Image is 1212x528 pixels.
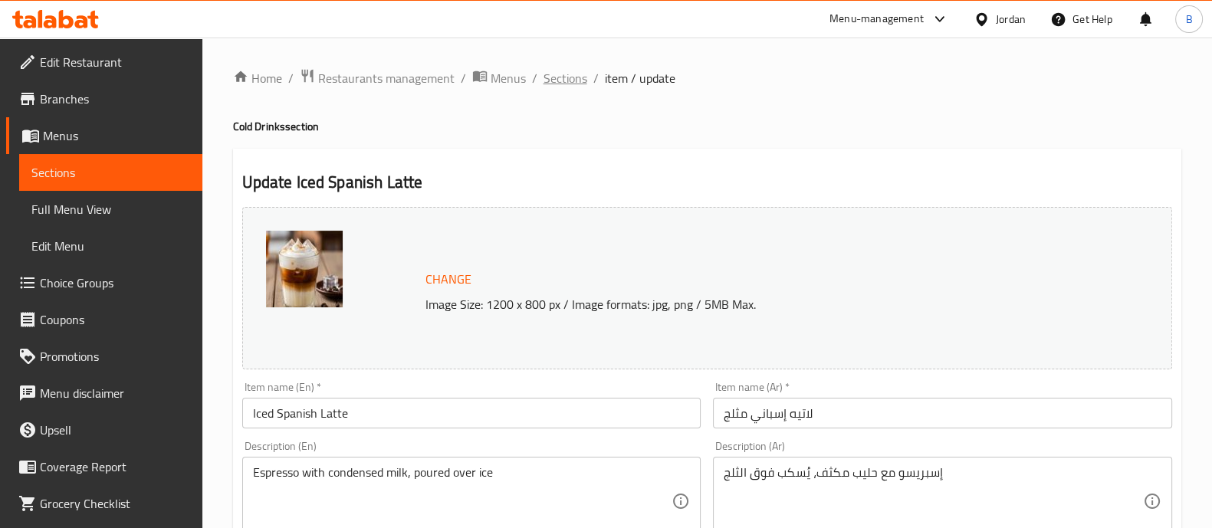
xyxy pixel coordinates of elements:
[605,69,675,87] span: item / update
[266,231,343,307] img: iced_spanish_latte638930889488644320.jpg
[19,154,202,191] a: Sections
[242,398,701,428] input: Enter name En
[43,126,190,145] span: Menus
[6,448,202,485] a: Coverage Report
[40,310,190,329] span: Coupons
[31,237,190,255] span: Edit Menu
[713,398,1172,428] input: Enter name Ar
[233,68,1181,88] nav: breadcrumb
[996,11,1026,28] div: Jordan
[40,384,190,402] span: Menu disclaimer
[40,347,190,366] span: Promotions
[6,338,202,375] a: Promotions
[31,163,190,182] span: Sections
[40,494,190,513] span: Grocery Checklist
[491,69,526,87] span: Menus
[6,117,202,154] a: Menus
[532,69,537,87] li: /
[425,268,471,290] span: Change
[242,171,1172,194] h2: Update Iced Spanish Latte
[31,200,190,218] span: Full Menu View
[419,264,478,295] button: Change
[544,69,587,87] a: Sections
[19,191,202,228] a: Full Menu View
[6,80,202,117] a: Branches
[6,301,202,338] a: Coupons
[233,119,1181,134] h4: Cold Drinks section
[318,69,455,87] span: Restaurants management
[829,10,924,28] div: Menu-management
[6,44,202,80] a: Edit Restaurant
[233,69,282,87] a: Home
[19,228,202,264] a: Edit Menu
[461,69,466,87] li: /
[6,412,202,448] a: Upsell
[593,69,599,87] li: /
[6,485,202,522] a: Grocery Checklist
[472,68,526,88] a: Menus
[288,69,294,87] li: /
[1185,11,1192,28] span: B
[40,53,190,71] span: Edit Restaurant
[300,68,455,88] a: Restaurants management
[40,90,190,108] span: Branches
[40,457,190,476] span: Coverage Report
[6,375,202,412] a: Menu disclaimer
[419,295,1082,313] p: Image Size: 1200 x 800 px / Image formats: jpg, png / 5MB Max.
[40,421,190,439] span: Upsell
[40,274,190,292] span: Choice Groups
[6,264,202,301] a: Choice Groups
